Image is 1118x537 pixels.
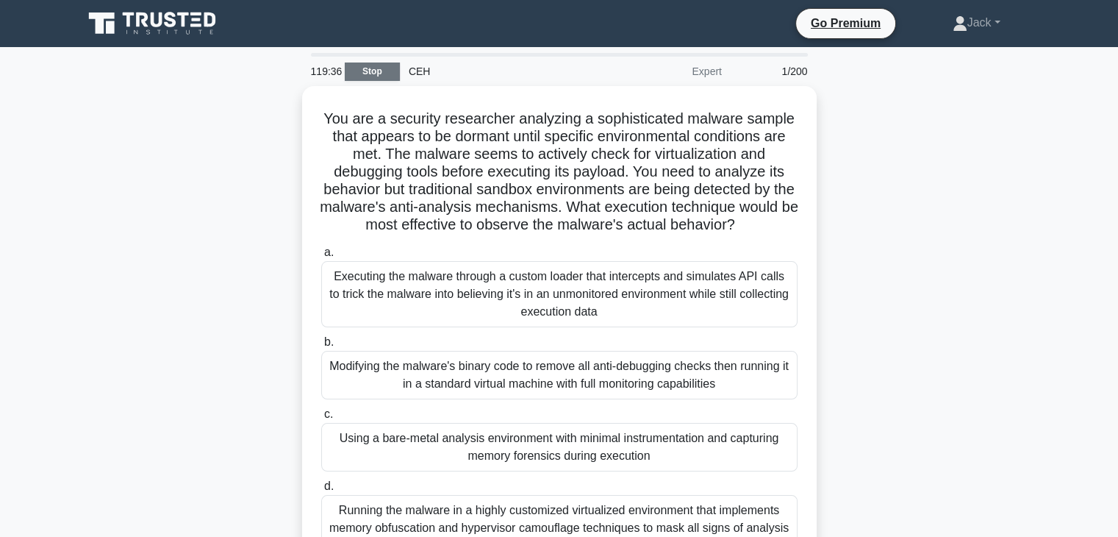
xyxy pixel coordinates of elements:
[602,57,731,86] div: Expert
[345,63,400,81] a: Stop
[321,423,798,472] div: Using a bare-metal analysis environment with minimal instrumentation and capturing memory forensi...
[324,408,333,420] span: c.
[324,480,334,492] span: d.
[321,351,798,399] div: Modifying the malware's binary code to remove all anti-debugging checks then running it in a stan...
[917,8,1036,38] a: Jack
[321,261,798,327] div: Executing the malware through a custom loader that intercepts and simulates API calls to trick th...
[324,246,334,258] span: a.
[802,14,889,32] a: Go Premium
[324,335,334,348] span: b.
[400,57,602,86] div: CEH
[302,57,345,86] div: 119:36
[320,110,799,235] h5: You are a security researcher analyzing a sophisticated malware sample that appears to be dormant...
[731,57,817,86] div: 1/200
